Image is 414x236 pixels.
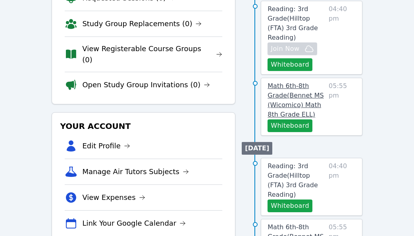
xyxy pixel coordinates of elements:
[82,166,189,177] a: Manage Air Tutors Subjects
[329,81,356,132] span: 05:55 pm
[82,43,222,65] a: View Registerable Course Groups (0)
[329,161,356,212] span: 04:40 pm
[268,58,312,71] button: Whiteboard
[242,142,272,155] li: [DATE]
[82,192,145,203] a: View Expenses
[82,218,186,229] a: Link Your Google Calendar
[268,200,312,212] button: Whiteboard
[82,140,130,152] a: Edit Profile
[268,161,325,200] a: Reading: 3rd Grade(Hilltop (FTA) 3rd Grade Reading)
[271,44,299,54] span: Join Now
[268,5,318,41] span: Reading: 3rd Grade ( Hilltop (FTA) 3rd Grade Reading )
[329,4,356,71] span: 04:40 pm
[268,162,318,198] span: Reading: 3rd Grade ( Hilltop (FTA) 3rd Grade Reading )
[82,79,210,90] a: Open Study Group Invitations (0)
[268,81,325,119] a: Math 6th-8th Grade(Bennet MS (Wicomico) Math 8th Grade ELL)
[268,42,317,55] button: Join Now
[268,82,323,118] span: Math 6th-8th Grade ( Bennet MS (Wicomico) Math 8th Grade ELL )
[268,4,325,42] a: Reading: 3rd Grade(Hilltop (FTA) 3rd Grade Reading)
[82,18,202,29] a: Study Group Replacements (0)
[58,119,229,133] h3: Your Account
[268,119,312,132] button: Whiteboard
